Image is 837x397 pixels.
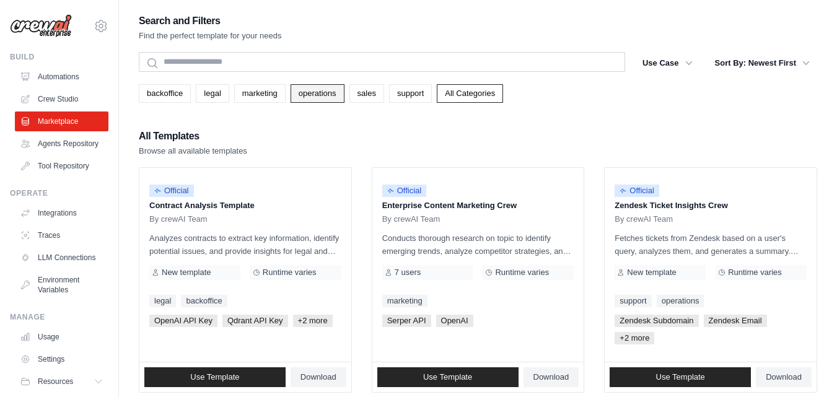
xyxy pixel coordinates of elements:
span: Download [766,372,802,382]
a: marketing [234,84,286,103]
a: Environment Variables [15,270,108,300]
a: Settings [15,349,108,369]
a: legal [149,295,176,307]
a: sales [349,84,384,103]
a: legal [196,84,229,103]
p: Fetches tickets from Zendesk based on a user's query, analyzes them, and generates a summary. Out... [615,232,807,258]
a: operations [291,84,344,103]
span: Resources [38,377,73,386]
span: OpenAI API Key [149,315,217,327]
a: All Categories [437,84,503,103]
span: Download [533,372,569,382]
a: Agents Repository [15,134,108,154]
a: Usage [15,327,108,347]
span: Runtime varies [263,268,317,277]
span: Official [382,185,427,197]
span: Use Template [423,372,472,382]
span: New template [162,268,211,277]
span: Runtime varies [495,268,549,277]
a: Use Template [144,367,286,387]
p: Conducts thorough research on topic to identify emerging trends, analyze competitor strategies, a... [382,232,574,258]
span: Zendesk Email [704,315,767,327]
a: Use Template [610,367,751,387]
div: Operate [10,188,108,198]
button: Use Case [635,52,700,74]
span: Official [149,185,194,197]
a: Automations [15,67,108,87]
a: Use Template [377,367,519,387]
span: By crewAI Team [382,214,440,224]
button: Sort By: Newest First [708,52,817,74]
a: Traces [15,225,108,245]
span: Zendesk Subdomain [615,315,698,327]
a: Download [524,367,579,387]
span: By crewAI Team [615,214,673,224]
a: marketing [382,295,427,307]
span: +2 more [293,315,333,327]
p: Browse all available templates [139,145,247,157]
span: By crewAI Team [149,214,208,224]
a: Marketplace [15,111,108,131]
a: backoffice [181,295,227,307]
span: Qdrant API Key [222,315,288,327]
p: Contract Analysis Template [149,199,341,212]
a: Download [291,367,346,387]
a: Integrations [15,203,108,223]
span: Serper API [382,315,431,327]
button: Resources [15,372,108,391]
p: Zendesk Ticket Insights Crew [615,199,807,212]
a: Crew Studio [15,89,108,109]
p: Find the perfect template for your needs [139,30,282,42]
p: Enterprise Content Marketing Crew [382,199,574,212]
span: 7 users [395,268,421,277]
span: New template [627,268,676,277]
a: support [615,295,651,307]
div: Build [10,52,108,62]
a: Tool Repository [15,156,108,176]
span: Runtime varies [728,268,782,277]
span: +2 more [615,332,654,344]
a: Download [756,367,812,387]
span: OpenAI [436,315,473,327]
h2: Search and Filters [139,12,282,30]
img: Logo [10,14,72,38]
a: backoffice [139,84,191,103]
a: LLM Connections [15,248,108,268]
div: Manage [10,312,108,322]
span: Use Template [656,372,705,382]
span: Use Template [190,372,239,382]
span: Download [300,372,336,382]
span: Official [615,185,659,197]
a: operations [657,295,704,307]
p: Analyzes contracts to extract key information, identify potential issues, and provide insights fo... [149,232,341,258]
h2: All Templates [139,128,247,145]
a: support [389,84,432,103]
